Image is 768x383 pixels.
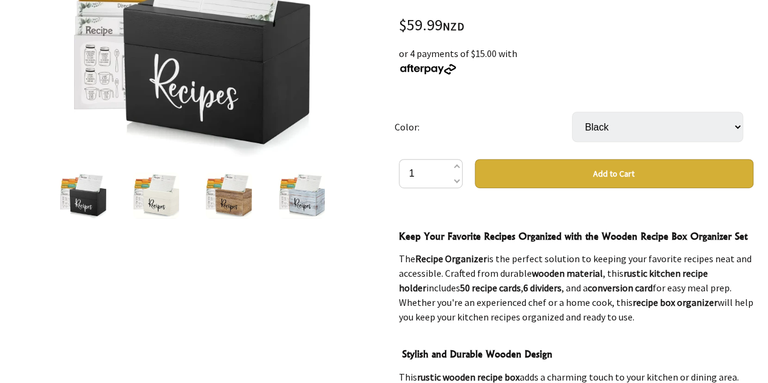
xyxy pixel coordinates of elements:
[60,172,106,219] img: Wooden Recipe Box Organizer Set with 50 Recipe Cards
[417,371,520,383] strong: rustic wooden recipe box
[399,64,457,75] img: Afterpay
[279,172,325,219] img: Wooden Recipe Box Organizer Set with 50 Recipe Cards
[633,296,718,308] strong: recipe box organizer
[523,282,562,294] strong: 6 dividers
[399,18,753,34] div: $59.99
[206,172,252,219] img: Wooden Recipe Box Organizer Set with 50 Recipe Cards
[399,230,747,242] strong: Keep Your Favorite Recipes Organized with the Wooden Recipe Box Organizer Set
[475,159,753,188] button: Add to Cart
[443,19,464,33] span: NZD
[399,251,753,324] p: The is the perfect solution to keeping your favorite recipes neat and accessible. Crafted from du...
[415,253,487,265] strong: Recipe Organizer
[460,282,521,294] strong: 50 recipe cards
[133,172,179,219] img: Wooden Recipe Box Organizer Set with 50 Recipe Cards
[402,348,552,360] strong: Stylish and Durable Wooden Design
[395,95,572,159] td: Color:
[588,282,653,294] strong: conversion card
[399,46,753,75] div: or 4 payments of $15.00 with
[532,267,603,279] strong: wooden material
